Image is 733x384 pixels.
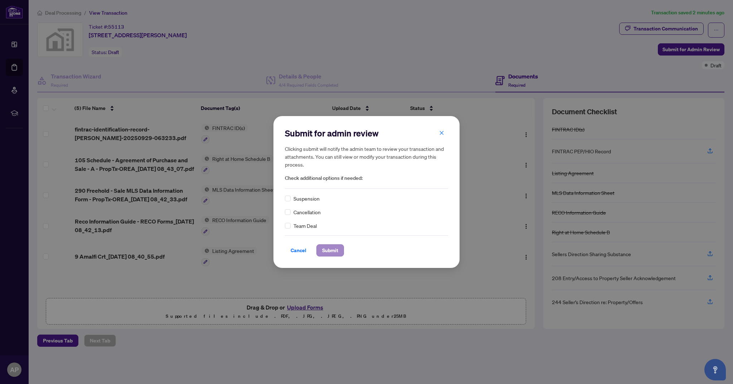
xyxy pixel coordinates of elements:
span: Team Deal [293,222,317,230]
button: Submit [316,244,344,256]
button: Open asap [704,359,726,380]
span: Cancel [291,245,306,256]
span: close [439,130,444,135]
h5: Clicking submit will notify the admin team to review your transaction and attachments. You can st... [285,145,448,168]
span: Check additional options if needed: [285,174,448,182]
span: Cancellation [293,208,321,216]
span: Submit [322,245,338,256]
h2: Submit for admin review [285,128,448,139]
span: Suspension [293,195,320,202]
button: Cancel [285,244,312,256]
